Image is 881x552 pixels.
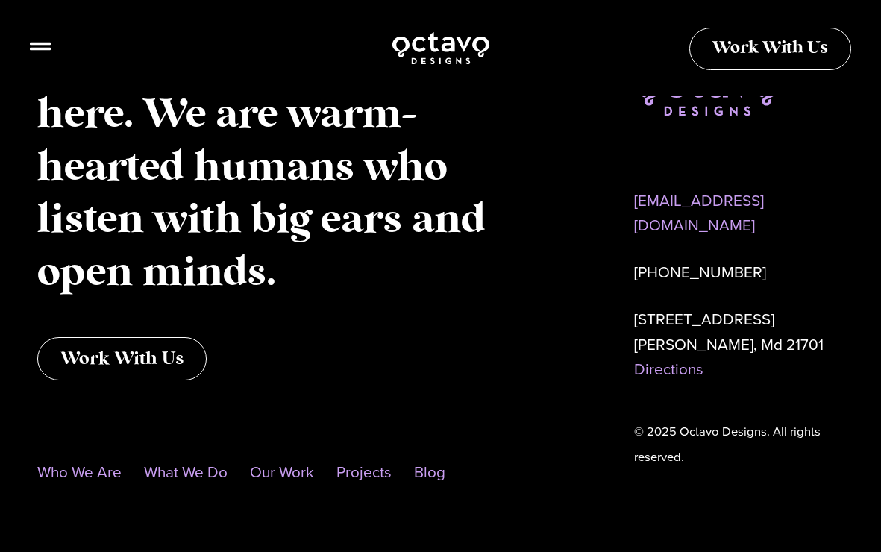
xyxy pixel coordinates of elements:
[634,358,703,380] a: Directions
[712,40,828,57] span: Work With Us
[634,419,844,469] div: © 2025 Octavo Designs. All rights reserved.
[634,189,764,236] a: [EMAIL_ADDRESS][DOMAIN_NAME]
[391,30,491,66] img: Octavo Designs Logo in White
[634,307,844,382] p: [STREET_ADDRESS] [PERSON_NAME], Md 21701
[37,455,122,489] a: Who We Are
[689,28,851,70] a: Work With Us
[414,455,445,489] a: Blog
[60,350,184,368] span: Work With Us
[37,455,545,489] nav: Menu
[336,455,392,489] a: Projects
[37,337,207,380] a: Work With Us
[250,455,314,489] a: Our Work
[144,455,228,489] a: What We Do
[634,260,844,285] p: [PHONE_NUMBER]
[37,36,545,300] p: No artificial intelligence here. We are warm-hearted humans who listen with big ears and open minds.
